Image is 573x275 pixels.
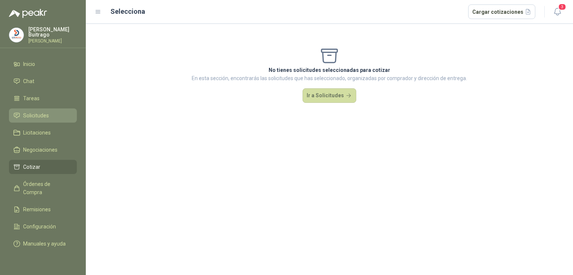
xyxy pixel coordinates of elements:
span: Manuales y ayuda [23,240,66,248]
p: En esta sección, encontrarás las solicitudes que has seleccionado, organizadas por comprador y di... [192,74,467,82]
p: [PERSON_NAME] Buitrago [28,27,77,37]
p: [PERSON_NAME] [28,39,77,43]
button: Cargar cotizaciones [468,4,536,19]
a: Tareas [9,91,77,105]
button: Ir a Solicitudes [303,88,356,103]
span: Negociaciones [23,146,57,154]
span: Solicitudes [23,111,49,120]
a: Manuales y ayuda [9,237,77,251]
img: Company Logo [9,28,24,42]
span: Licitaciones [23,129,51,137]
h2: Selecciona [110,6,145,17]
img: Logo peakr [9,9,47,18]
span: Tareas [23,94,40,102]
span: Chat [23,77,34,85]
a: Negociaciones [9,143,77,157]
a: Chat [9,74,77,88]
a: Órdenes de Compra [9,177,77,199]
span: Configuración [23,222,56,231]
a: Configuración [9,219,77,234]
p: No tienes solicitudes seleccionadas para cotizar [192,66,467,74]
span: 3 [558,3,566,10]
a: Solicitudes [9,108,77,123]
span: Cotizar [23,163,40,171]
a: Licitaciones [9,126,77,140]
span: Órdenes de Compra [23,180,70,196]
span: Remisiones [23,205,51,214]
a: Inicio [9,57,77,71]
button: 3 [551,5,564,19]
a: Remisiones [9,202,77,216]
span: Inicio [23,60,35,68]
a: Cotizar [9,160,77,174]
